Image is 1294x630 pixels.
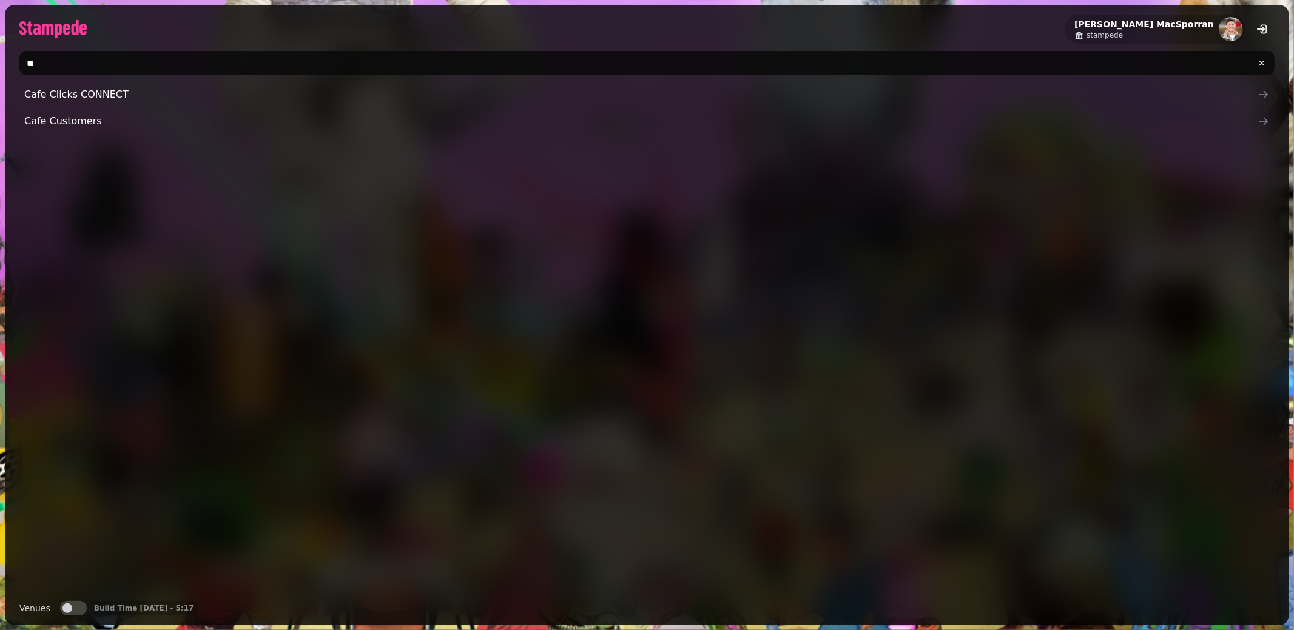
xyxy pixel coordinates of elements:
[1250,17,1275,41] button: logout
[1074,30,1214,40] a: stampede
[24,114,1258,129] span: Cafe Customers
[1087,30,1123,40] span: stampede
[19,109,1275,133] a: Cafe Customers
[1219,17,1243,41] img: aHR0cHM6Ly93d3cuZ3JhdmF0YXIuY29tL2F2YXRhci9jODdhYzU3OTUyZGVkZGJlNjY3YTg3NTU0ZWM5OTA2MT9zPTE1MCZkP...
[19,601,50,615] label: Venues
[1074,18,1214,30] h2: [PERSON_NAME] MacSporran
[94,603,194,613] p: Build Time [DATE] - 5:17
[1252,53,1272,73] button: clear
[19,82,1275,107] a: Cafe Clicks CONNECT
[24,87,1258,102] span: Cafe Clicks CONNECT
[19,20,87,38] img: logo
